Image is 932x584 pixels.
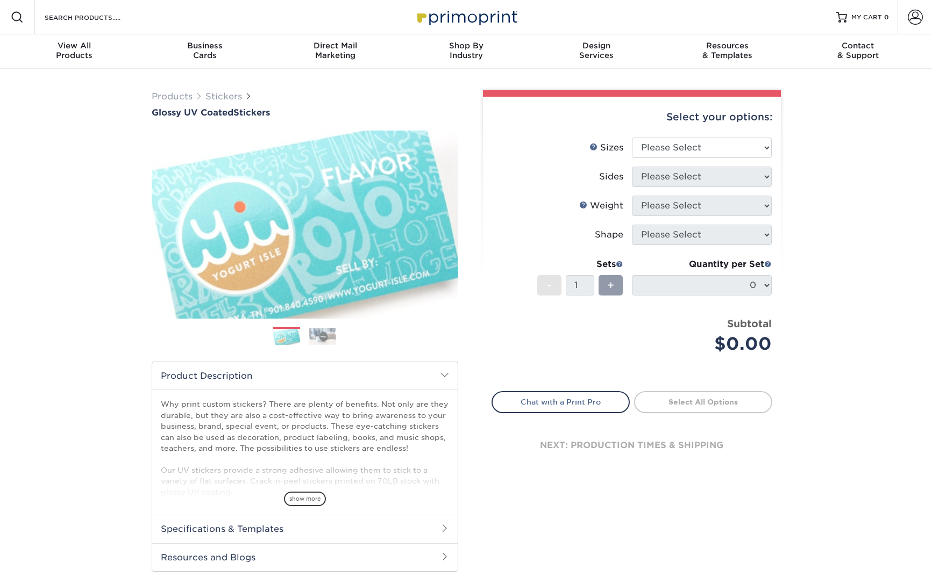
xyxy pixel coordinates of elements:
[9,41,140,51] span: View All
[152,107,458,118] h1: Stickers
[537,258,623,271] div: Sets
[139,41,270,51] span: Business
[634,391,772,413] a: Select All Options
[547,277,552,293] span: -
[589,141,623,154] div: Sizes
[531,41,662,51] span: Design
[595,228,623,241] div: Shape
[632,258,772,271] div: Quantity per Set
[492,391,630,413] a: Chat with a Print Pro
[152,107,233,118] span: Glossy UV Coated
[44,11,148,24] input: SEARCH PRODUCTS.....
[152,107,458,118] a: Glossy UV CoatedStickers
[139,41,270,60] div: Cards
[531,41,662,60] div: Services
[793,34,923,69] a: Contact& Support
[152,119,458,330] img: Glossy UV Coated 01
[139,34,270,69] a: BusinessCards
[401,34,531,69] a: Shop ByIndustry
[9,41,140,60] div: Products
[152,91,193,102] a: Products
[152,362,458,390] h2: Product Description
[270,41,401,51] span: Direct Mail
[531,34,662,69] a: DesignServices
[727,318,772,329] strong: Subtotal
[662,34,793,69] a: Resources& Templates
[851,13,882,22] span: MY CART
[273,328,300,347] img: Stickers 01
[401,41,531,60] div: Industry
[401,41,531,51] span: Shop By
[152,515,458,543] h2: Specifications & Templates
[205,91,242,102] a: Stickers
[309,328,336,344] img: Stickers 02
[793,41,923,60] div: & Support
[9,34,140,69] a: View AllProducts
[492,97,772,138] div: Select your options:
[492,413,772,478] div: next: production times & shipping
[412,5,520,28] img: Primoprint
[284,492,326,506] span: show more
[640,331,772,357] div: $0.00
[607,277,614,293] span: +
[579,199,623,212] div: Weight
[152,543,458,571] h2: Resources and Blogs
[662,41,793,51] span: Resources
[270,41,401,60] div: Marketing
[884,13,889,21] span: 0
[793,41,923,51] span: Contact
[599,170,623,183] div: Sides
[662,41,793,60] div: & Templates
[270,34,401,69] a: Direct MailMarketing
